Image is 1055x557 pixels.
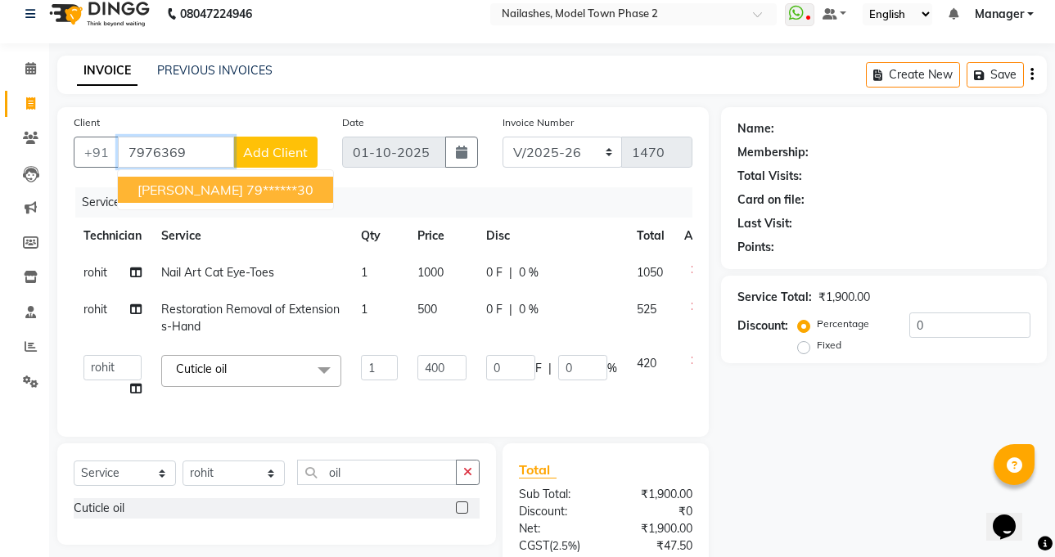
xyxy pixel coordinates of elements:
[83,265,107,280] span: rohit
[507,503,606,520] div: Discount:
[637,356,656,371] span: 420
[77,56,138,86] a: INVOICE
[118,137,234,168] input: Search by Name/Mobile/Email/Code
[486,301,503,318] span: 0 F
[535,360,542,377] span: F
[519,264,539,281] span: 0 %
[866,62,960,88] button: Create New
[817,317,869,331] label: Percentage
[509,301,512,318] span: |
[552,539,577,552] span: 2.5%
[297,460,457,485] input: Search or Scan
[138,182,243,198] span: [PERSON_NAME]
[606,537,705,555] div: ₹47.50
[161,265,274,280] span: Nail Art Cat Eye-Toes
[737,289,812,306] div: Service Total:
[361,265,367,280] span: 1
[161,302,340,334] span: Restoration Removal of Extensions-Hand
[476,218,627,254] th: Disc
[737,191,805,209] div: Card on file:
[519,461,557,478] span: Total
[674,218,728,254] th: Action
[342,115,364,130] label: Date
[986,492,1039,541] iframe: chat widget
[637,302,656,317] span: 525
[176,362,227,376] span: Cuticle oil
[975,6,1024,23] span: Manager
[408,218,476,254] th: Price
[737,144,809,161] div: Membership:
[361,302,367,317] span: 1
[509,264,512,281] span: |
[627,218,674,254] th: Total
[607,360,617,377] span: %
[74,137,119,168] button: +91
[74,218,151,254] th: Technician
[737,239,774,256] div: Points:
[507,520,606,537] div: Net:
[606,520,705,537] div: ₹1,900.00
[548,360,552,377] span: |
[83,302,107,317] span: rohit
[519,538,549,553] span: CGST
[818,289,870,306] div: ₹1,900.00
[74,115,100,130] label: Client
[417,265,444,280] span: 1000
[606,503,705,520] div: ₹0
[507,537,606,555] div: ( )
[606,486,705,503] div: ₹1,900.00
[737,168,802,185] div: Total Visits:
[75,187,705,218] div: Services
[227,362,234,376] a: x
[233,137,318,168] button: Add Client
[737,120,774,137] div: Name:
[637,265,663,280] span: 1050
[157,63,273,78] a: PREVIOUS INVOICES
[519,301,539,318] span: 0 %
[967,62,1024,88] button: Save
[817,338,841,353] label: Fixed
[351,218,408,254] th: Qty
[507,486,606,503] div: Sub Total:
[486,264,503,281] span: 0 F
[243,144,308,160] span: Add Client
[417,302,437,317] span: 500
[737,215,792,232] div: Last Visit:
[737,317,788,335] div: Discount:
[151,218,351,254] th: Service
[74,500,124,517] div: Cuticle oil
[503,115,574,130] label: Invoice Number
